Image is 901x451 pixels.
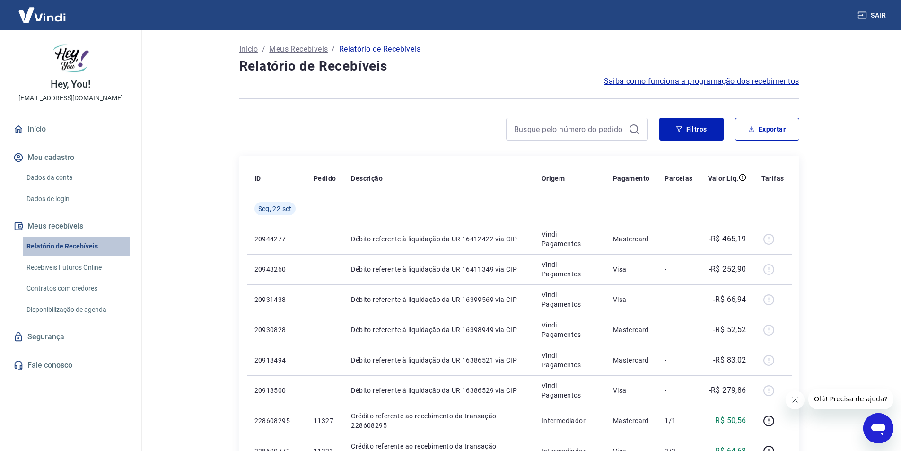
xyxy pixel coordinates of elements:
[514,122,625,136] input: Busque pelo número do pedido
[665,174,692,183] p: Parcelas
[542,320,598,339] p: Vindi Pagamentos
[613,386,650,395] p: Visa
[239,44,258,55] a: Início
[351,174,383,183] p: Descrição
[542,230,598,248] p: Vindi Pagamentos
[665,234,692,244] p: -
[11,216,130,237] button: Meus recebíveis
[613,265,650,274] p: Visa
[709,385,746,396] p: -R$ 279,86
[709,264,746,275] p: -R$ 252,90
[11,119,130,140] a: Início
[23,237,130,256] a: Relatório de Recebíveis
[254,416,298,425] p: 228608295
[351,234,526,244] p: Débito referente à liquidação da UR 16412422 via CIP
[613,325,650,335] p: Mastercard
[11,147,130,168] button: Meu cadastro
[856,7,890,24] button: Sair
[314,174,336,183] p: Pedido
[351,355,526,365] p: Débito referente à liquidação da UR 16386521 via CIP
[713,294,746,305] p: -R$ 66,94
[254,355,298,365] p: 20918494
[254,174,261,183] p: ID
[339,44,420,55] p: Relatório de Recebíveis
[11,327,130,347] a: Segurança
[23,168,130,187] a: Dados da conta
[665,265,692,274] p: -
[709,233,746,245] p: -R$ 465,19
[863,413,893,443] iframe: Botão para abrir a janela de mensagens
[613,174,650,183] p: Pagamento
[713,354,746,366] p: -R$ 83,02
[808,389,893,409] iframe: Mensagem da empresa
[351,386,526,395] p: Débito referente à liquidação da UR 16386529 via CIP
[11,0,73,29] img: Vindi
[713,324,746,336] p: -R$ 52,52
[542,381,598,400] p: Vindi Pagamentos
[761,174,784,183] p: Tarifas
[708,174,739,183] p: Valor Líq.
[604,76,799,87] a: Saiba como funciona a programação dos recebimentos
[665,355,692,365] p: -
[23,258,130,277] a: Recebíveis Futuros Online
[665,386,692,395] p: -
[269,44,328,55] a: Meus Recebíveis
[314,416,336,425] p: 11327
[715,415,746,426] p: R$ 50,56
[23,300,130,319] a: Disponibilização de agenda
[254,295,298,304] p: 20931438
[542,174,565,183] p: Origem
[254,265,298,274] p: 20943260
[735,118,799,141] button: Exportar
[542,260,598,279] p: Vindi Pagamentos
[332,44,335,55] p: /
[262,44,265,55] p: /
[542,351,598,370] p: Vindi Pagamentos
[786,390,805,409] iframe: Fechar mensagem
[542,290,598,309] p: Vindi Pagamentos
[613,295,650,304] p: Visa
[351,411,526,430] p: Crédito referente ao recebimento da transação 228608295
[665,416,692,425] p: 1/1
[258,204,292,213] span: Seg, 22 set
[18,93,123,103] p: [EMAIL_ADDRESS][DOMAIN_NAME]
[659,118,724,141] button: Filtros
[51,80,91,89] p: Hey, You!
[239,57,799,76] h4: Relatório de Recebíveis
[23,279,130,298] a: Contratos com credores
[11,355,130,376] a: Fale conosco
[23,189,130,209] a: Dados de login
[351,295,526,304] p: Débito referente à liquidação da UR 16399569 via CIP
[613,234,650,244] p: Mastercard
[351,325,526,335] p: Débito referente à liquidação da UR 16398949 via CIP
[52,38,90,76] img: ed17a592-ea35-4dd6-8845-415509924486.jpeg
[542,416,598,425] p: Intermediador
[254,234,298,244] p: 20944277
[254,386,298,395] p: 20918500
[351,265,526,274] p: Débito referente à liquidação da UR 16411349 via CIP
[254,325,298,335] p: 20930828
[613,355,650,365] p: Mastercard
[665,295,692,304] p: -
[613,416,650,425] p: Mastercard
[665,325,692,335] p: -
